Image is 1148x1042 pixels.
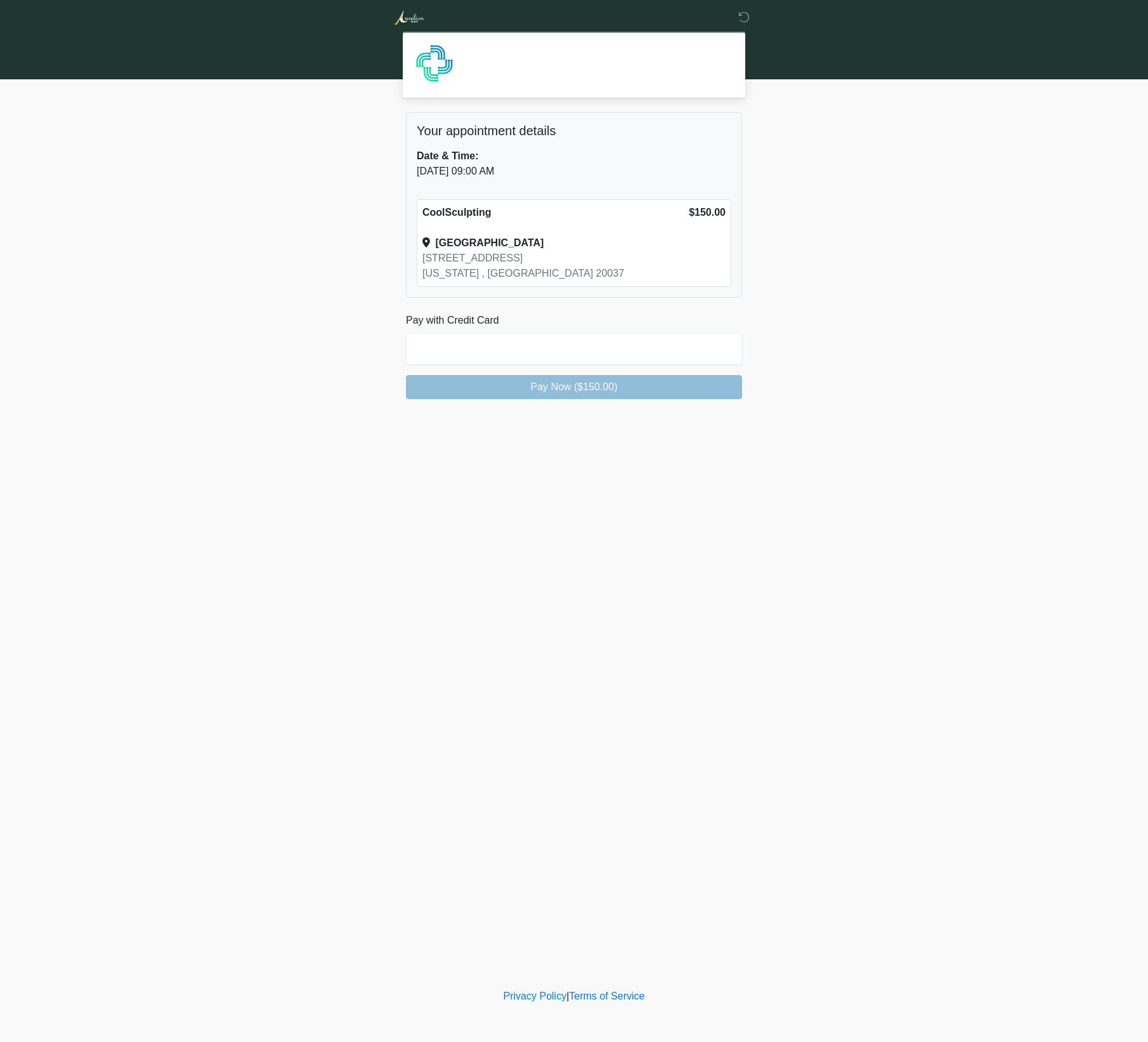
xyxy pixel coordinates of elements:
iframe: Secure card payment input frame [413,340,735,352]
img: Agent Avatar [415,44,453,82]
h5: Your appointment details [417,123,731,138]
strong: [GEOGRAPHIC_DATA] [435,237,544,248]
div: [DATE] 09:00 AM [417,164,564,179]
a: Privacy Policy [504,991,567,1001]
strong: Date & Time: [417,150,479,161]
div: $150.00 [689,205,726,220]
span: Pay Now ($150.00) [531,381,618,392]
a: | [566,991,569,1001]
button: Pay Now ($150.00) [406,375,742,399]
img: Aurelion Med Spa Logo [393,10,424,25]
div: [STREET_ADDRESS] [US_STATE] , [GEOGRAPHIC_DATA] 20037 [422,251,689,281]
a: Terms of Service [569,991,644,1001]
div: CoolSculpting [422,205,689,220]
label: Pay with Credit Card [406,313,499,328]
